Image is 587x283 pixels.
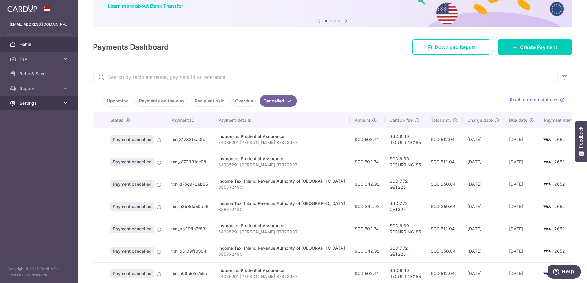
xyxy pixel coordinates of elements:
td: SGD 7.72 GET225 [385,195,426,218]
th: Payment ID [166,112,213,128]
input: Search by recipient name, payment id or reference [93,67,557,87]
td: SGD 350.64 [426,195,463,218]
td: [DATE] [504,128,539,151]
td: SGD 9.30 RECURRING185 [385,218,426,240]
span: CardUp fee [389,117,413,123]
span: 2652 [554,137,565,142]
div: Income Tax. Inland Revenue Authority of [GEOGRAPHIC_DATA] [218,200,345,207]
h4: Payments Dashboard [93,42,169,53]
span: Read more on statuses [510,97,559,103]
td: [DATE] [463,151,504,173]
span: Refer & Save [20,71,60,77]
span: 2652 [554,204,565,209]
button: Feedback - Show survey [575,121,587,162]
span: 2652 [554,159,565,164]
p: 54035291 [PERSON_NAME] 87872937 [218,140,345,146]
span: Feedback [578,127,584,148]
td: SGD 342.92 [350,195,385,218]
td: SGD 502.74 [350,151,385,173]
span: Payment cancelled [110,269,154,278]
a: Cancelled [260,95,297,107]
span: 2652 [554,248,565,254]
span: Payment cancelled [110,202,154,211]
div: Income Tax. Inland Revenue Authority of [GEOGRAPHIC_DATA] [218,178,345,184]
span: Home [20,41,60,47]
img: Bank Card [541,203,553,210]
a: Upcoming [103,95,133,107]
span: Status [110,117,124,123]
td: [DATE] [504,218,539,240]
td: SGD 502.74 [350,128,385,151]
a: Download Report [412,39,490,55]
td: txn_81783f8a0fc [166,128,213,151]
td: [DATE] [504,151,539,173]
td: [DATE] [463,218,504,240]
img: Bank Card [541,136,553,143]
p: S8537248C [218,251,345,257]
td: SGD 9.30 RECURRING185 [385,128,426,151]
td: SGD 512.04 [426,128,463,151]
p: 54035291 [PERSON_NAME] 87872937 [218,274,345,280]
span: Create Payment [520,43,557,51]
img: Bank Card [541,270,553,277]
span: Support [20,85,60,91]
td: [DATE] [504,240,539,262]
td: SGD 350.64 [426,173,463,195]
p: S8537248C [218,207,345,213]
a: Create Payment [498,39,572,55]
td: [DATE] [463,240,504,262]
div: Income Tax. Inland Revenue Authority of [GEOGRAPHIC_DATA] [218,245,345,251]
td: SGD 7.72 GET225 [385,173,426,195]
td: [DATE] [504,195,539,218]
p: 54035291 [PERSON_NAME] 87872937 [218,162,345,168]
div: Insurance. Prudential Assurance [218,267,345,274]
td: [DATE] [463,173,504,195]
td: SGD 9.30 RECURRING185 [385,151,426,173]
img: Bank Card [541,181,553,188]
th: Payment method [539,112,585,128]
span: Pay [20,56,60,62]
a: Overdue [231,95,257,107]
span: Due date [509,117,527,123]
td: [DATE] [463,128,504,151]
span: Payment cancelled [110,158,154,166]
a: Learn more about Bank Transfer [108,3,183,9]
td: txn_a173381ec28 [166,151,213,173]
div: Insurance. Prudential Assurance [218,223,345,229]
img: Bank Card [541,225,553,233]
iframe: Opens a widget where you can find more information [548,265,581,280]
a: Payments on the way [135,95,188,107]
img: Bank Card [541,158,553,166]
td: txn_e3b8da59be6 [166,195,213,218]
p: [EMAIL_ADDRESS][DOMAIN_NAME] [10,21,68,28]
span: Charge date [467,117,493,123]
p: 54035291 [PERSON_NAME] 87872937 [218,229,345,235]
td: txn_d75c972eb85 [166,173,213,195]
span: Payment cancelled [110,180,154,188]
img: CardUp [7,5,37,12]
span: Payment cancelled [110,135,154,144]
td: txn_b5109f10304 [166,240,213,262]
td: SGD 512.04 [426,151,463,173]
span: Total amt. [431,117,451,123]
th: Payment details [213,112,350,128]
td: SGD 7.72 GET225 [385,240,426,262]
p: S8537248C [218,184,345,190]
span: Download Report [435,43,475,51]
a: Recipient paid [191,95,229,107]
td: [DATE] [463,195,504,218]
span: Amount [355,117,370,123]
span: Payment cancelled [110,225,154,233]
td: txn_bb29ffb7f53 [166,218,213,240]
a: Read more on statuses [510,97,565,103]
td: [DATE] [504,173,539,195]
td: SGD 502.74 [350,218,385,240]
div: Insurance. Prudential Assurance [218,133,345,140]
td: SGD 342.92 [350,240,385,262]
div: Insurance. Prudential Assurance [218,156,345,162]
td: SGD 350.64 [426,240,463,262]
img: Bank Card [541,248,553,255]
span: Settings [20,100,60,106]
td: SGD 342.92 [350,173,385,195]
